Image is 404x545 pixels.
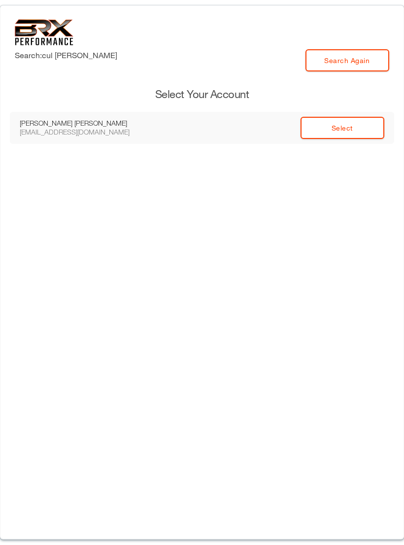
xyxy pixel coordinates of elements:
[301,117,384,139] a: Select
[15,19,73,45] img: 6f7da32581c89ca25d665dc3aae533e4f14fe3ef_original.svg
[20,128,153,136] div: [EMAIL_ADDRESS][DOMAIN_NAME]
[10,87,394,102] h3: Select Your Account
[20,119,153,128] div: [PERSON_NAME] [PERSON_NAME]
[15,49,117,61] label: Search: cul [PERSON_NAME]
[305,49,389,71] a: Search Again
